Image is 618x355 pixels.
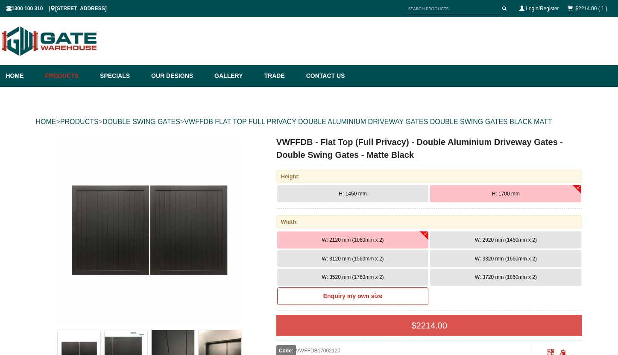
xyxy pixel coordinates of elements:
[36,118,56,125] a: HOME
[6,65,41,87] a: Home
[323,293,382,299] b: Enquiry my own size
[430,185,581,202] button: H: 1700 mm
[56,136,243,324] img: VWFFDB - Flat Top (Full Privacy) - Double Aluminium Driveway Gates - Double Swing Gates - Matte B...
[430,250,581,267] button: W: 3320 mm (1660mm x 2)
[276,170,583,183] div: Height:
[322,237,384,243] span: W: 2120 mm (1060mm x 2)
[37,136,263,324] a: VWFFDB - Flat Top (Full Privacy) - Double Aluminium Driveway Gates - Double Swing Gates - Matte B...
[475,274,537,280] span: W: 3720 mm (1860mm x 2)
[404,3,499,14] input: SEARCH PRODUCTS
[147,65,210,87] a: Our Designs
[36,108,583,136] div: > > >
[6,6,107,12] span: 1300 100 310 | [STREET_ADDRESS]
[416,321,447,330] span: 2214.00
[260,65,302,87] a: Trade
[475,237,537,243] span: W: 2920 mm (1460mm x 2)
[302,65,345,87] a: Contact Us
[475,256,537,262] span: W: 3320 mm (1660mm x 2)
[339,191,366,197] span: H: 1450 mm
[96,65,147,87] a: Specials
[277,231,428,248] button: W: 2120 mm (1060mm x 2)
[526,6,559,12] a: Login/Register
[276,136,583,161] h1: VWFFDB - Flat Top (Full Privacy) - Double Aluminium Driveway Gates - Double Swing Gates - Matte B...
[430,269,581,286] button: W: 3720 mm (1860mm x 2)
[276,315,583,336] div: $
[575,6,607,12] a: $2214.00 ( 1 )
[322,274,384,280] span: W: 3520 mm (1760mm x 2)
[430,231,581,248] button: W: 2920 mm (1460mm x 2)
[60,118,99,125] a: PRODUCTS
[277,287,428,305] a: Enquiry my own size
[277,269,428,286] button: W: 3520 mm (1760mm x 2)
[492,191,520,197] span: H: 1700 mm
[41,65,96,87] a: Products
[103,118,180,125] a: DOUBLE SWING GATES
[184,118,552,125] a: VWFFDB FLAT TOP FULL PRIVACY DOUBLE ALUMINIUM DRIVEWAY GATES DOUBLE SWING GATES BLACK MATT
[277,250,428,267] button: W: 3120 mm (1560mm x 2)
[277,185,428,202] button: H: 1450 mm
[322,256,384,262] span: W: 3120 mm (1560mm x 2)
[276,215,583,228] div: Width:
[210,65,260,87] a: Gallery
